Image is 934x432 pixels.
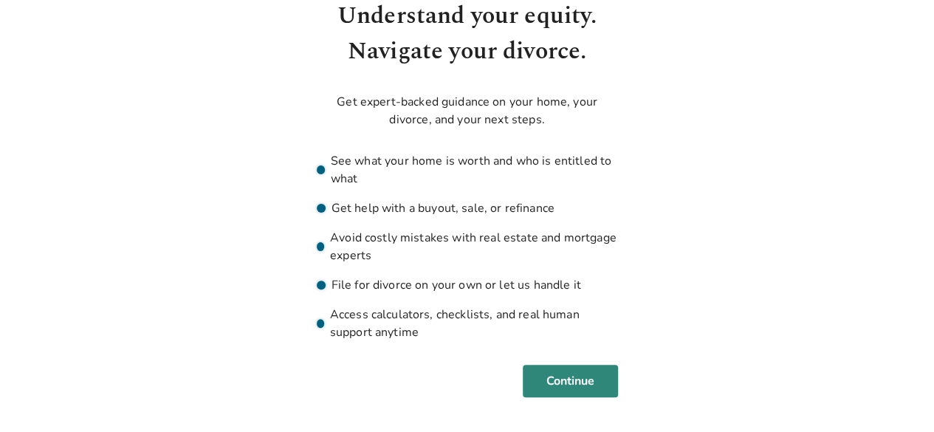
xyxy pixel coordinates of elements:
[317,93,618,128] p: Get expert-backed guidance on your home, your divorce, and your next steps.
[860,361,934,432] iframe: Chat Widget
[317,199,618,217] li: Get help with a buyout, sale, or refinance
[317,276,618,294] li: File for divorce on your own or let us handle it
[317,229,618,264] li: Avoid costly mistakes with real estate and mortgage experts
[317,152,618,188] li: See what your home is worth and who is entitled to what
[523,365,618,397] button: Continue
[317,306,618,341] li: Access calculators, checklists, and real human support anytime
